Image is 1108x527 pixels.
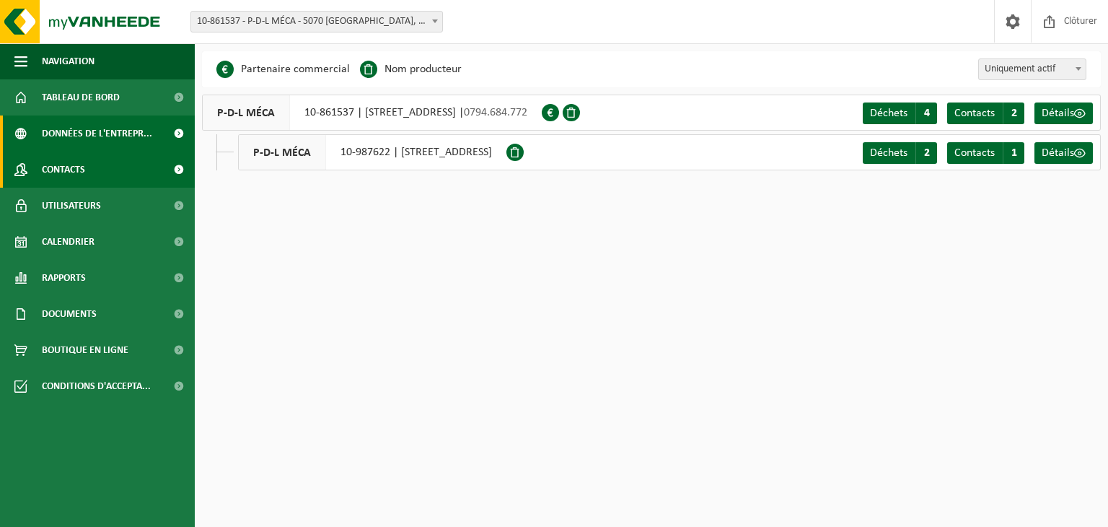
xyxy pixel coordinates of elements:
[42,188,101,224] span: Utilisateurs
[238,134,506,170] div: 10-987622 | [STREET_ADDRESS]
[1034,103,1093,124] a: Détails
[203,95,290,130] span: P-D-L MÉCA
[190,11,443,32] span: 10-861537 - P-D-L MÉCA - 5070 FOSSES-LA-VILLE, ROUTE DE TAMINES 210A
[216,58,350,80] li: Partenaire commercial
[1034,142,1093,164] a: Détails
[979,59,1086,79] span: Uniquement actif
[870,147,907,159] span: Déchets
[915,103,937,124] span: 4
[947,142,1024,164] a: Contacts 1
[1042,108,1074,119] span: Détails
[191,12,442,32] span: 10-861537 - P-D-L MÉCA - 5070 FOSSES-LA-VILLE, ROUTE DE TAMINES 210A
[1042,147,1074,159] span: Détails
[360,58,462,80] li: Nom producteur
[239,135,326,170] span: P-D-L MÉCA
[915,142,937,164] span: 2
[42,296,97,332] span: Documents
[870,108,907,119] span: Déchets
[42,224,94,260] span: Calendrier
[464,107,527,118] span: 0794.684.772
[42,43,94,79] span: Navigation
[954,108,995,119] span: Contacts
[863,103,937,124] a: Déchets 4
[42,332,128,368] span: Boutique en ligne
[42,152,85,188] span: Contacts
[42,116,152,152] span: Données de l'entrepr...
[978,58,1086,80] span: Uniquement actif
[42,368,151,404] span: Conditions d'accepta...
[42,260,86,296] span: Rapports
[863,142,937,164] a: Déchets 2
[947,103,1024,124] a: Contacts 2
[1003,142,1024,164] span: 1
[42,79,120,116] span: Tableau de bord
[202,95,542,131] div: 10-861537 | [STREET_ADDRESS] |
[1003,103,1024,124] span: 2
[954,147,995,159] span: Contacts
